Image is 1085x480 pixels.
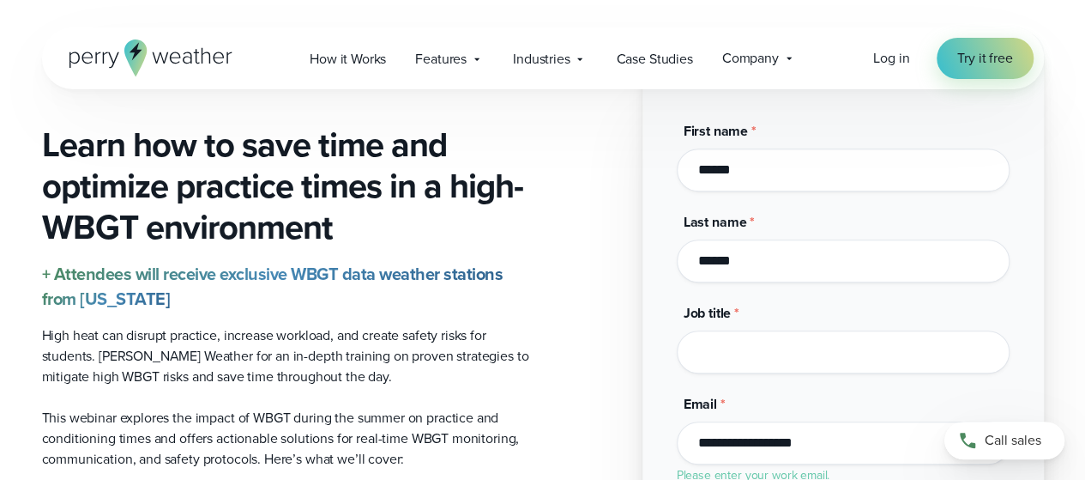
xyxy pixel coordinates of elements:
[957,48,1012,69] span: Try it free
[415,49,467,70] span: Features
[601,41,707,76] a: Case Studies
[42,261,503,312] strong: + Attendees will receive exclusive WBGT data weather stations from [US_STATE]
[873,48,909,69] a: Log in
[937,38,1033,79] a: Try it free
[310,49,386,70] span: How it Works
[42,325,529,387] p: High heat can disrupt practice, increase workload, and create safety risks for students. [PERSON_...
[42,125,529,248] h3: Learn how to save time and optimize practice times in a high-WBGT environment
[684,394,717,414] span: Email
[513,49,570,70] span: Industries
[873,48,909,68] span: Log in
[722,48,779,69] span: Company
[985,430,1041,451] span: Call sales
[295,41,401,76] a: How it Works
[616,49,692,70] span: Case Studies
[684,303,732,323] span: Job title
[684,121,748,141] span: First name
[42,408,529,470] p: This webinar explores the impact of WBGT during the summer on practice and conditioning times and...
[944,422,1064,459] a: Call sales
[684,212,747,232] span: Last name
